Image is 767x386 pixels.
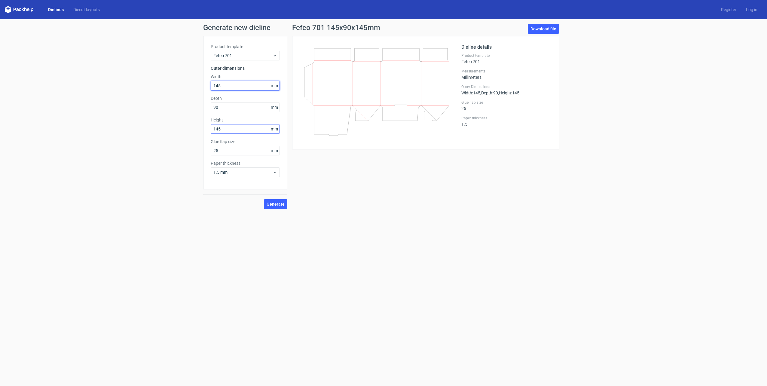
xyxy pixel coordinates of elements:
label: Measurements [461,69,552,74]
div: 25 [461,100,552,111]
span: , Depth : 90 [480,90,498,95]
label: Product template [461,53,552,58]
h1: Fefco 701 145x90x145mm [292,24,380,31]
h3: Outer dimensions [211,65,280,71]
a: Diecut layouts [69,7,105,13]
label: Paper thickness [211,160,280,166]
div: 1.5 [461,116,552,127]
span: Generate [267,202,285,206]
label: Outer Dimensions [461,84,552,89]
span: mm [269,124,280,133]
a: Log in [741,7,762,13]
h1: Generate new dieline [203,24,564,31]
label: Width [211,74,280,80]
label: Glue flap size [461,100,552,105]
a: Dielines [43,7,69,13]
span: Width : 145 [461,90,480,95]
span: , Height : 145 [498,90,519,95]
label: Product template [211,44,280,50]
label: Paper thickness [461,116,552,121]
span: Fefco 701 [213,53,273,59]
label: Depth [211,95,280,101]
label: Height [211,117,280,123]
a: Download file [528,24,559,34]
button: Generate [264,199,287,209]
div: Millimeters [461,69,552,80]
span: mm [269,81,280,90]
span: mm [269,103,280,112]
span: mm [269,146,280,155]
div: Fefco 701 [461,53,552,64]
label: Glue flap size [211,139,280,145]
h2: Dieline details [461,44,552,51]
span: 1.5 mm [213,169,273,175]
a: Register [716,7,741,13]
